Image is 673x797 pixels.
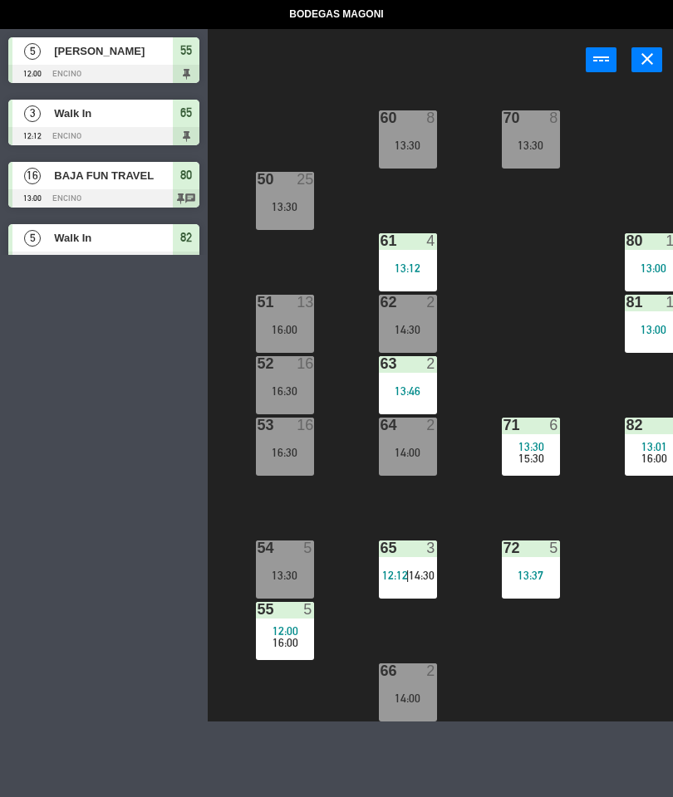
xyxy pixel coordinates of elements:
[273,636,298,649] span: 16:00
[637,49,657,69] i: close
[258,540,258,555] div: 54
[54,105,173,122] span: Walk In
[549,110,559,125] div: 8
[379,262,437,274] div: 13:12
[504,418,504,433] div: 71
[504,110,504,125] div: 70
[379,447,437,458] div: 14:00
[426,233,436,248] div: 4
[641,452,667,465] span: 16:00
[180,41,192,61] span: 55
[426,110,436,125] div: 8
[518,452,544,465] span: 15:30
[180,227,192,247] span: 82
[381,295,381,310] div: 62
[502,139,560,151] div: 13:30
[289,7,383,23] span: Bodegas Magoni
[586,47,617,72] button: power_input
[379,324,437,335] div: 14:30
[626,233,627,248] div: 80
[426,540,436,555] div: 3
[518,440,544,453] span: 13:30
[303,540,313,555] div: 5
[626,418,627,433] div: 82
[502,570,560,581] div: 13:37
[381,233,381,248] div: 61
[381,356,381,371] div: 63
[549,418,559,433] div: 6
[24,105,41,122] span: 3
[426,418,436,433] div: 2
[549,540,559,555] div: 5
[381,418,381,433] div: 64
[303,602,313,617] div: 5
[273,624,298,638] span: 12:00
[426,295,436,310] div: 2
[379,385,437,397] div: 13:46
[379,139,437,151] div: 13:30
[626,295,627,310] div: 81
[54,229,173,247] span: Walk In
[592,49,612,69] i: power_input
[256,324,314,335] div: 16:00
[180,103,192,123] span: 65
[297,172,313,187] div: 25
[54,167,173,184] span: BAJA FUN TRAVEL
[258,356,258,371] div: 52
[641,440,667,453] span: 13:01
[406,569,410,582] span: |
[258,172,258,187] div: 50
[631,47,662,72] button: close
[504,540,504,555] div: 72
[24,230,41,247] span: 5
[24,168,41,184] span: 16
[256,447,314,458] div: 16:30
[381,540,381,555] div: 65
[258,295,258,310] div: 51
[256,570,314,581] div: 13:30
[258,418,258,433] div: 53
[24,43,41,60] span: 5
[297,356,313,371] div: 16
[381,110,381,125] div: 60
[297,418,313,433] div: 16
[381,663,381,678] div: 66
[382,569,408,582] span: 12:12
[256,201,314,213] div: 13:30
[297,295,313,310] div: 13
[180,165,192,185] span: 80
[409,569,435,582] span: 14:30
[256,385,314,397] div: 16:30
[379,692,437,704] div: 14:00
[54,42,173,60] span: [PERSON_NAME]
[426,663,436,678] div: 2
[258,602,258,617] div: 55
[426,356,436,371] div: 2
